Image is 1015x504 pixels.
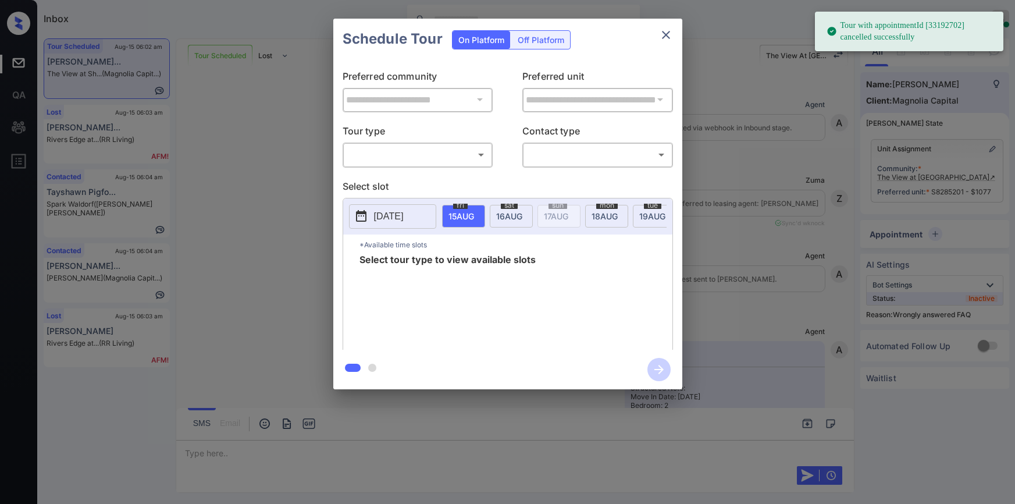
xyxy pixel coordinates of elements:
div: On Platform [453,31,510,49]
button: [DATE] [349,204,436,228]
div: date-select [490,205,533,228]
span: 19 AUG [639,211,665,221]
p: Tour type [343,123,493,142]
span: fri [453,202,468,209]
span: tue [644,202,661,209]
span: mon [596,202,618,209]
p: Preferred unit [522,69,673,87]
h2: Schedule Tour [333,19,452,59]
p: *Available time slots [359,234,672,254]
span: Select tour type to view available slots [359,254,536,347]
p: [DATE] [374,209,404,223]
p: Contact type [522,123,673,142]
p: Select slot [343,179,673,197]
div: date-select [442,205,485,228]
button: close [654,23,678,47]
span: 16 AUG [496,211,522,221]
span: sat [501,202,518,209]
div: Off Platform [512,31,570,49]
div: Tour with appointmentId [33192702] cancelled successfully [827,15,994,48]
span: 15 AUG [448,211,474,221]
div: date-select [585,205,628,228]
p: Preferred community [343,69,493,87]
div: date-select [633,205,676,228]
span: 18 AUG [592,211,618,221]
